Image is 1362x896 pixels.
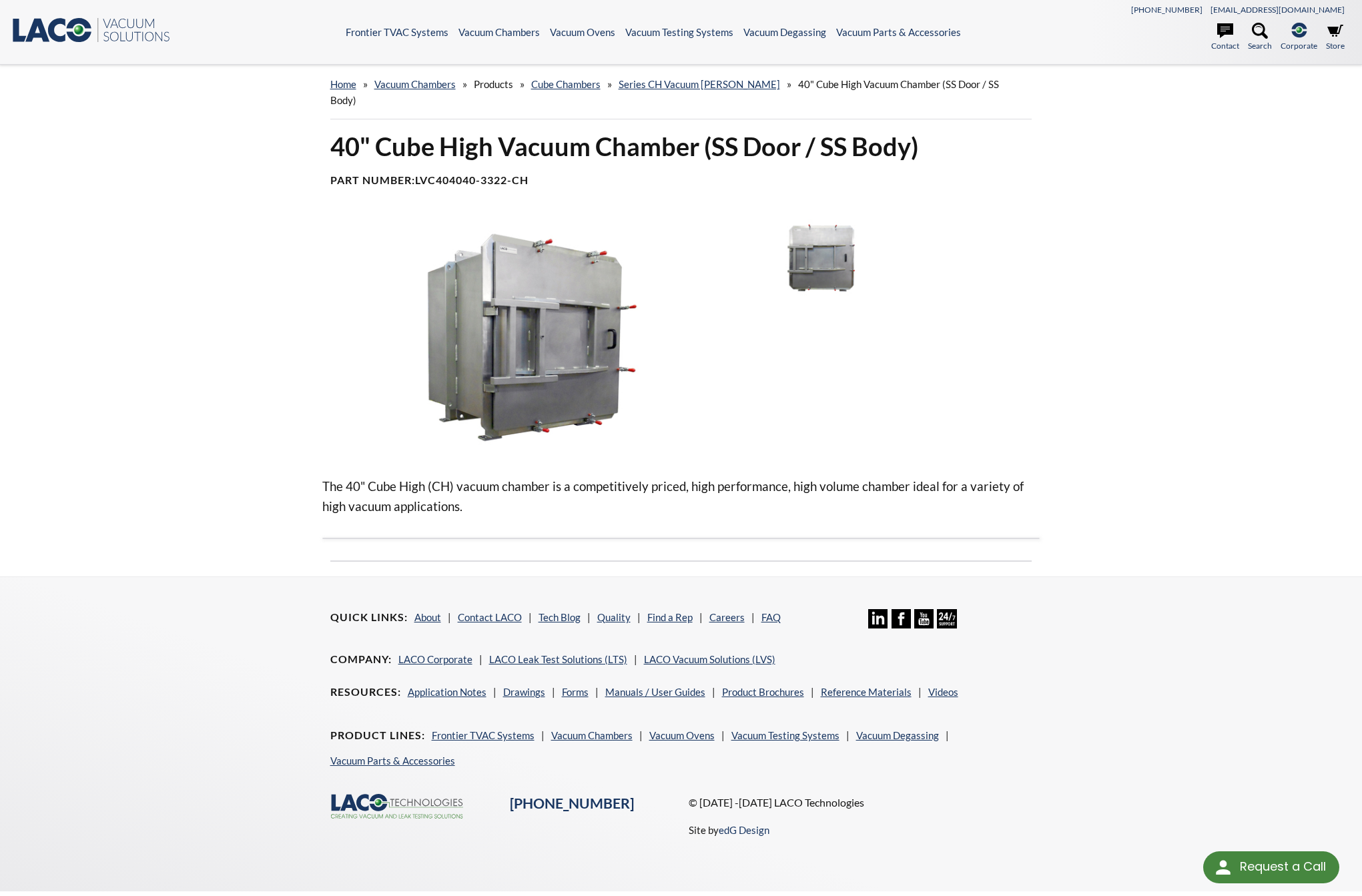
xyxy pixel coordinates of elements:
[330,610,408,624] h4: Quick Links
[510,795,634,812] a: [PHONE_NUMBER]
[562,686,589,698] a: Forms
[330,685,401,699] h4: Resources
[1326,23,1345,52] a: Store
[1211,5,1345,15] a: [EMAIL_ADDRESS][DOMAIN_NAME]
[1248,23,1272,52] a: Search
[458,611,522,623] a: Contact LACO
[1240,851,1326,882] div: Request a Call
[330,755,455,767] a: Vacuum Parts & Accessories
[605,686,705,698] a: Manuals / User Guides
[550,26,615,38] a: Vacuum Ovens
[619,78,780,90] a: Series CH Vacuum [PERSON_NAME]
[330,652,392,666] h4: Company
[330,173,1032,187] h4: Part Number:
[937,618,956,630] a: 24/7 Support
[689,794,1032,811] p: © [DATE] -[DATE] LACO Technologies
[856,729,939,741] a: Vacuum Degassing
[647,611,693,623] a: Find a Rep
[1281,39,1317,52] span: Corporate
[753,219,890,296] img: LVC404040-3322-CH Vacuum Chamber Aluminum Door SS Body, front view
[330,65,1032,119] div: » » » » »
[330,130,1032,163] h1: 40" Cube High Vacuum Chamber (SS Door / SS Body)
[330,729,425,743] h4: Product Lines
[374,78,456,90] a: Vacuum Chambers
[1211,23,1239,52] a: Contact
[743,26,826,38] a: Vacuum Degassing
[761,611,781,623] a: FAQ
[474,78,513,90] span: Products
[722,686,804,698] a: Product Brochures
[937,609,956,628] img: 24/7 Support Icon
[415,173,529,186] b: LVC404040-3322-CH
[649,729,715,741] a: Vacuum Ovens
[625,26,733,38] a: Vacuum Testing Systems
[489,653,627,665] a: LACO Leak Test Solutions (LTS)
[322,219,743,455] img: LVC404040-3322-CH Cube Vacuum Chamber angle view
[719,824,769,836] a: edG Design
[330,78,999,106] span: 40" Cube High Vacuum Chamber (SS Door / SS Body)
[432,729,535,741] a: Frontier TVAC Systems
[458,26,540,38] a: Vacuum Chambers
[731,729,839,741] a: Vacuum Testing Systems
[330,78,356,90] a: home
[414,611,441,623] a: About
[836,26,961,38] a: Vacuum Parts & Accessories
[531,78,601,90] a: Cube Chambers
[503,686,545,698] a: Drawings
[398,653,472,665] a: LACO Corporate
[1131,5,1203,15] a: [PHONE_NUMBER]
[821,686,912,698] a: Reference Materials
[928,686,958,698] a: Videos
[539,611,581,623] a: Tech Blog
[346,26,448,38] a: Frontier TVAC Systems
[322,476,1040,516] p: The 40" Cube High (CH) vacuum chamber is a competitively priced, high performance, high volume ch...
[709,611,745,623] a: Careers
[1203,851,1339,883] div: Request a Call
[689,822,769,838] p: Site by
[408,686,486,698] a: Application Notes
[597,611,631,623] a: Quality
[551,729,633,741] a: Vacuum Chambers
[644,653,775,665] a: LACO Vacuum Solutions (LVS)
[1213,857,1234,878] img: round button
